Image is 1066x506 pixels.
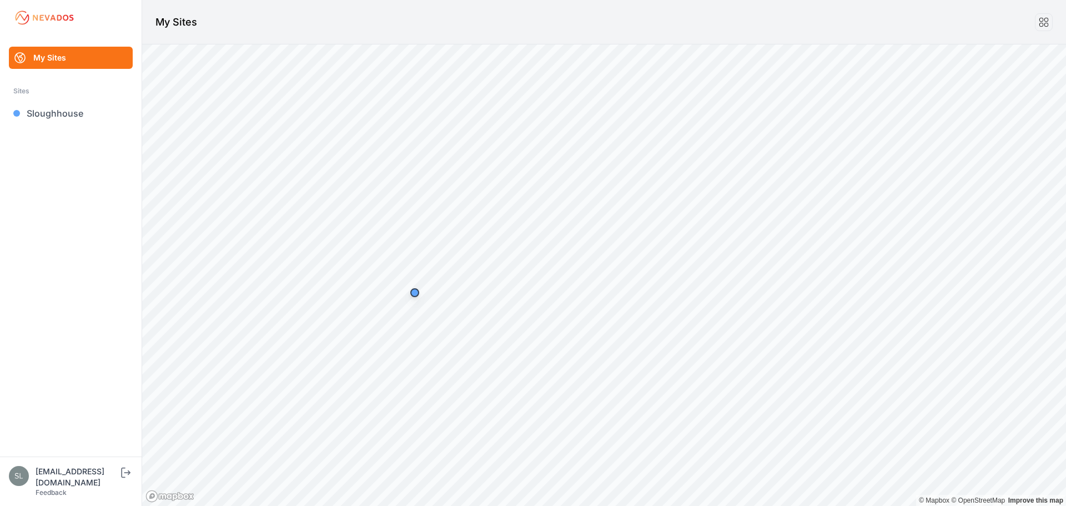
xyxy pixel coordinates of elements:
a: Mapbox logo [145,490,194,503]
img: Nevados [13,9,76,27]
div: [EMAIL_ADDRESS][DOMAIN_NAME] [36,466,119,488]
a: OpenStreetMap [951,497,1005,504]
a: My Sites [9,47,133,69]
a: Mapbox [919,497,949,504]
a: Feedback [36,488,67,497]
img: sloughhousesolar@invenergy.com [9,466,29,486]
div: Map marker [404,282,426,304]
div: Sites [13,84,128,98]
a: Map feedback [1008,497,1063,504]
canvas: Map [142,44,1066,506]
h1: My Sites [155,14,197,30]
a: Sloughhouse [9,102,133,124]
